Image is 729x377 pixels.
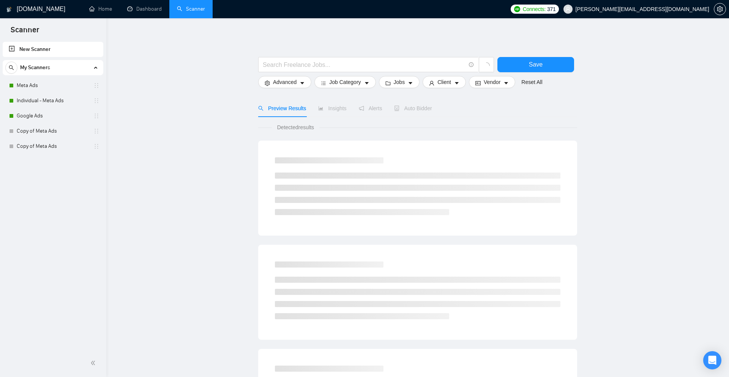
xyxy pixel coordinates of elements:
span: setting [265,80,270,86]
a: Copy of Meta Ads [17,139,89,154]
span: user [429,80,434,86]
span: Vendor [484,78,500,86]
li: My Scanners [3,60,103,154]
a: dashboardDashboard [127,6,162,12]
span: caret-down [364,80,369,86]
span: Advanced [273,78,297,86]
span: caret-down [503,80,509,86]
span: area-chart [318,106,323,111]
span: notification [359,106,364,111]
span: folder [385,80,391,86]
span: bars [321,80,326,86]
a: Individual - Meta Ads [17,93,89,108]
span: idcard [475,80,481,86]
span: Preview Results [258,105,306,111]
button: Save [497,57,574,72]
li: New Scanner [3,42,103,57]
span: Detected results [272,123,319,131]
span: holder [93,98,99,104]
span: Client [437,78,451,86]
span: Insights [318,105,346,111]
span: Save [529,60,543,69]
span: holder [93,113,99,119]
span: Jobs [394,78,405,86]
button: settingAdvancedcaret-down [258,76,311,88]
span: Connects: [523,5,546,13]
a: setting [714,6,726,12]
a: New Scanner [9,42,97,57]
span: caret-down [454,80,459,86]
span: info-circle [469,62,474,67]
span: Auto Bidder [394,105,432,111]
button: barsJob Categorycaret-down [314,76,376,88]
a: homeHome [89,6,112,12]
span: robot [394,106,399,111]
span: Scanner [5,24,45,40]
span: holder [93,143,99,149]
span: user [565,6,571,12]
img: upwork-logo.png [514,6,520,12]
span: 371 [547,5,555,13]
button: folderJobscaret-down [379,76,420,88]
span: search [258,106,264,111]
span: Alerts [359,105,382,111]
input: Search Freelance Jobs... [263,60,465,70]
a: searchScanner [177,6,205,12]
span: search [6,65,17,70]
a: Reset All [521,78,542,86]
img: logo [6,3,12,16]
span: holder [93,128,99,134]
span: Job Category [329,78,361,86]
button: userClientcaret-down [423,76,466,88]
button: idcardVendorcaret-down [469,76,515,88]
span: double-left [90,359,98,367]
button: setting [714,3,726,15]
span: caret-down [300,80,305,86]
div: Open Intercom Messenger [703,351,721,369]
span: caret-down [408,80,413,86]
span: My Scanners [20,60,50,75]
a: Meta Ads [17,78,89,93]
button: search [5,62,17,74]
a: Google Ads [17,108,89,124]
span: loading [483,62,490,69]
span: holder [93,82,99,89]
a: Copy of Meta Ads [17,124,89,139]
